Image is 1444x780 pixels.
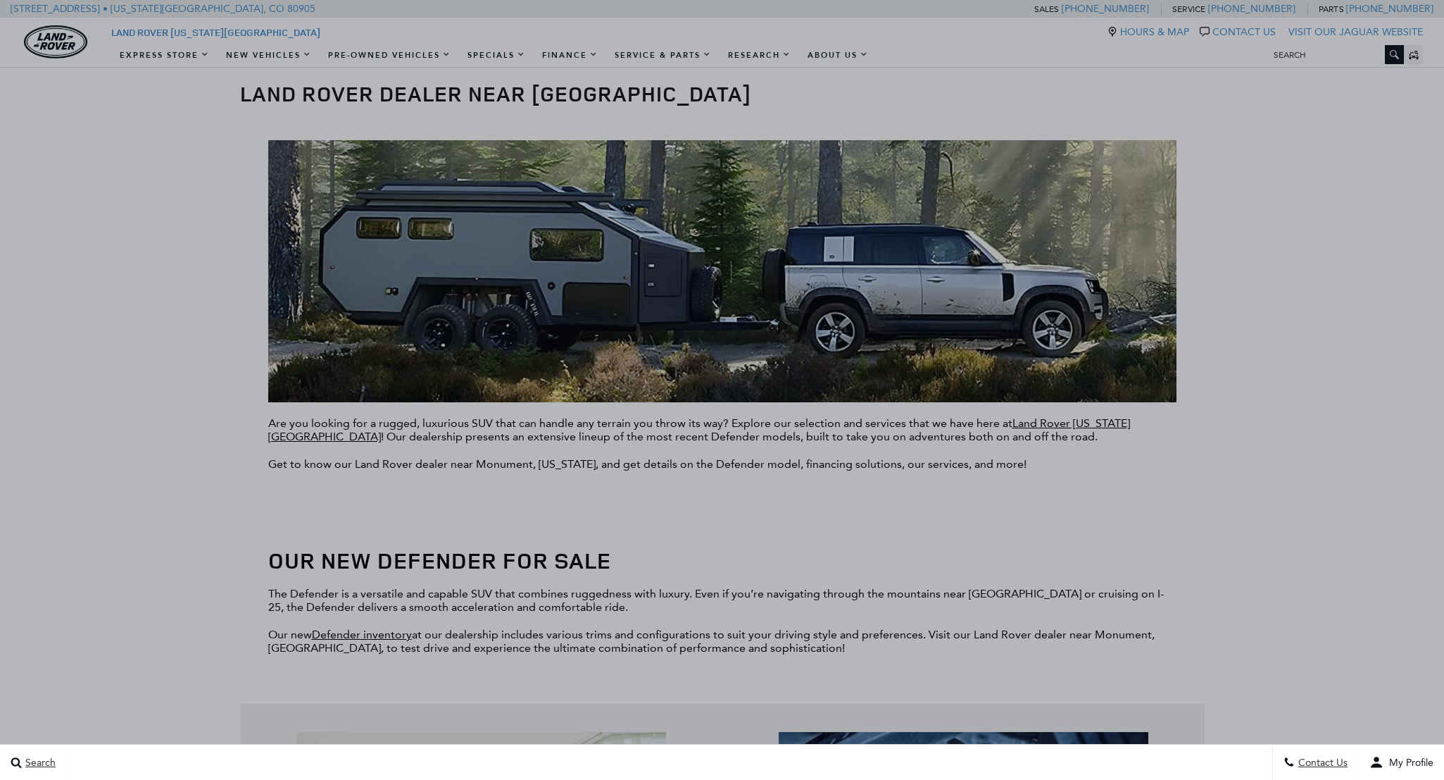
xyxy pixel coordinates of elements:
[1263,47,1404,63] input: Search
[22,757,56,769] span: Search
[1328,4,1353,13] span: Parts
[24,25,87,58] img: Land Rover
[799,43,877,68] a: About Us
[268,140,1176,402] img: Land Rover Dealer near Monument CO
[1359,745,1444,780] button: user-profile-menu
[268,548,1176,573] h2: Our New Defender for Sale
[381,430,1098,443] span: ! Our dealership presents an extensive lineup of the most recent Defender models, built to take y...
[111,23,431,40] a: Land Rover [US_STATE][GEOGRAPHIC_DATA]
[1355,3,1433,14] a: [PHONE_NUMBER]
[268,587,1164,614] span: The Defender is a versatile and capable SUV that combines ruggedness with luxury. Even if you’re ...
[320,43,459,68] a: Pre-Owned Vehicles
[120,23,422,40] span: Land Rover [US_STATE][GEOGRAPHIC_DATA]
[268,628,312,641] span: Our new
[218,43,320,68] a: New Vehicles
[111,43,218,68] a: EXPRESS STORE
[1383,757,1433,769] span: My Profile
[268,416,1130,443] a: Land Rover [US_STATE][GEOGRAPHIC_DATA]
[1226,3,1305,14] a: [PHONE_NUMBER]
[11,4,273,13] a: [STREET_ADDRESS] • [US_STATE][GEOGRAPHIC_DATA], CO 80905
[1089,3,1167,14] a: [PHONE_NUMBER]
[268,457,1027,471] span: Get to know our Land Rover dealer near Monument, [US_STATE], and get details on the Defender mode...
[1142,27,1209,37] a: Hours & Map
[1298,27,1417,37] a: Visit Our Jaguar Website
[268,416,1012,430] span: Are you looking for a rugged, luxurious SUV that can handle any terrain you throw its way? Explor...
[24,25,87,58] a: land-rover
[1191,4,1224,13] span: Service
[1295,757,1348,769] span: Contact Us
[606,43,720,68] a: Service & Parts
[1062,4,1087,13] span: Sales
[240,82,1205,105] h1: Land Rover Dealer near [GEOGRAPHIC_DATA]
[1219,27,1281,37] a: Contact Us
[720,43,799,68] a: Research
[312,628,412,641] a: Defender inventory
[111,43,877,68] nav: Main Navigation
[534,43,606,68] a: Finance
[459,43,534,68] a: Specials
[268,628,1155,655] span: at our dealership includes various trims and configurations to suit your driving style and prefer...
